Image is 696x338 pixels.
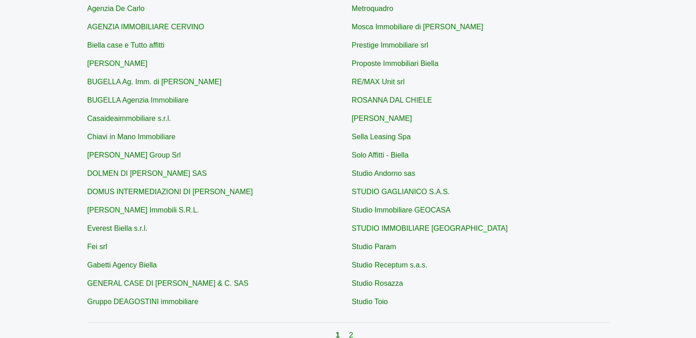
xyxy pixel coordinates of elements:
a: Metroquadro [352,5,394,12]
a: [PERSON_NAME] [87,60,148,67]
a: STUDIO GAGLIANICO S.A.S. [352,188,450,196]
a: Biella case e Tutto affitti [87,41,165,49]
a: [PERSON_NAME] Immobili S.R.L. [87,206,200,214]
a: DOMUS INTERMEDIAZIONI DI [PERSON_NAME] [87,188,253,196]
a: Studio Andorno sas [352,169,415,177]
a: ROSANNA DAL CHIELE [352,96,432,104]
a: RE/MAX Unit srl [352,78,405,86]
a: BUGELLA Agenzia Immobiliare [87,96,189,104]
a: [PERSON_NAME] Group Srl [87,151,181,159]
a: DOLMEN DI [PERSON_NAME] SAS [87,169,207,177]
a: [PERSON_NAME] [352,114,412,122]
a: Studio Param [352,243,396,251]
a: Everest Biella s.r.l. [87,224,148,232]
a: GENERAL CASE DI [PERSON_NAME] & C. SAS [87,279,248,287]
a: Solo Affitti - Biella [352,151,409,159]
a: Studio Rosazza [352,279,403,287]
a: STUDIO IMMOBILIARE [GEOGRAPHIC_DATA] [352,224,508,232]
a: Studio Immobiliare GEOCASA [352,206,451,214]
a: Prestige Immobiliare srl [352,41,428,49]
a: Studio Toio [352,298,388,305]
a: Chiavi in Mano Immobiliare [87,133,176,141]
a: BUGELLA Ag. Imm. di [PERSON_NAME] [87,78,221,86]
a: Gruppo DEAGOSTINI immobiliare [87,298,199,305]
a: Mosca Immobiliare di [PERSON_NAME] [352,23,483,31]
a: Sella Leasing Spa [352,133,411,141]
a: Studio Receptum s.a.s. [352,261,427,269]
a: Gabetti Agency Biella [87,261,157,269]
a: Fei srl [87,243,108,251]
a: AGENZIA IMMOBILIARE CERVINO [87,23,205,31]
a: Proposte Immobiliari Biella [352,60,438,67]
a: Casaideaimmobiliare s.r.l. [87,114,171,122]
a: Agenzia De Carlo [87,5,145,12]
